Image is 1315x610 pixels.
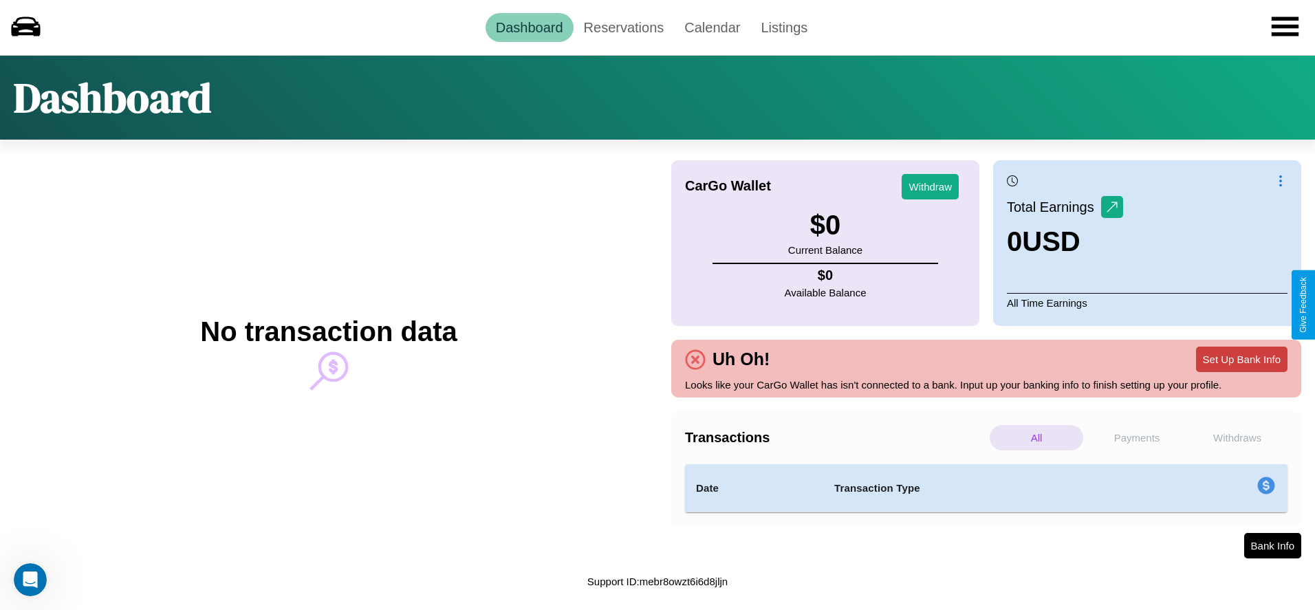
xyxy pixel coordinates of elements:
[1007,293,1287,312] p: All Time Earnings
[685,375,1287,394] p: Looks like your CarGo Wallet has isn't connected to a bank. Input up your banking info to finish ...
[706,349,776,369] h4: Uh Oh!
[902,174,959,199] button: Withdraw
[1244,533,1301,558] button: Bank Info
[788,210,862,241] h3: $ 0
[1007,195,1101,219] p: Total Earnings
[750,13,818,42] a: Listings
[1191,425,1284,450] p: Withdraws
[1298,277,1308,333] div: Give Feedback
[785,283,867,302] p: Available Balance
[785,268,867,283] h4: $ 0
[1196,347,1287,372] button: Set Up Bank Info
[486,13,574,42] a: Dashboard
[685,464,1287,512] table: simple table
[200,316,457,347] h2: No transaction data
[587,572,728,591] p: Support ID: mebr8owzt6i6d8jljn
[696,480,812,497] h4: Date
[685,178,771,194] h4: CarGo Wallet
[674,13,750,42] a: Calendar
[1090,425,1184,450] p: Payments
[685,430,986,446] h4: Transactions
[14,69,211,126] h1: Dashboard
[574,13,675,42] a: Reservations
[834,480,1145,497] h4: Transaction Type
[788,241,862,259] p: Current Balance
[14,563,47,596] iframe: Intercom live chat
[1007,226,1123,257] h3: 0 USD
[990,425,1083,450] p: All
